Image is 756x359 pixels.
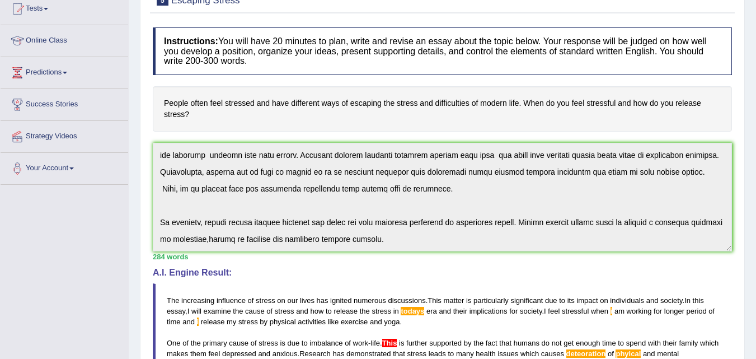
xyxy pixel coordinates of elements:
[611,307,613,315] span: The personal pronoun “I” should be uppercase. (did you mean: I)
[486,339,497,347] span: fact
[643,349,655,358] span: and
[1,121,128,149] a: Strategy Videos
[514,339,539,347] span: humans
[384,318,400,326] span: yoga
[393,349,405,358] span: that
[627,307,652,315] span: working
[559,296,565,305] span: to
[273,349,298,358] span: anxious
[197,318,199,326] span: The personal pronoun “I” should be uppercase. (did you mean: I)
[664,307,684,315] span: longer
[566,349,606,358] span: Possible spelling mistake found. (did you mean: decoration)
[204,307,231,315] span: examine
[191,307,201,315] span: will
[679,339,698,347] span: family
[663,339,677,347] span: their
[552,339,562,347] span: not
[260,318,267,326] span: by
[251,339,257,347] span: of
[153,27,732,75] h4: You will have 20 minutes to plan, write and revise an essay about the topic below. Your response ...
[476,349,495,358] span: health
[259,339,278,347] span: stress
[201,318,225,326] span: release
[299,349,331,358] span: Research
[217,296,246,305] span: influence
[229,339,248,347] span: cause
[520,349,539,358] span: which
[444,296,464,305] span: matter
[266,307,273,315] span: of
[296,307,308,315] span: and
[1,153,128,181] a: Your Account
[167,318,181,326] span: time
[576,339,600,347] span: enough
[548,307,560,315] span: feel
[287,339,299,347] span: due
[564,339,574,347] span: get
[326,307,332,315] span: to
[456,349,474,358] span: many
[309,339,342,347] span: imbalance
[399,339,404,347] span: is
[300,296,314,305] span: lives
[353,339,368,347] span: work
[354,296,386,305] span: numerous
[429,339,462,347] span: supported
[567,296,575,305] span: its
[646,296,659,305] span: and
[370,339,380,347] span: life
[208,349,220,358] span: feel
[182,339,189,347] span: of
[332,349,344,358] span: has
[388,296,425,305] span: discussions
[562,307,589,315] span: stressful
[345,339,351,347] span: of
[164,36,218,46] b: Instructions:
[298,318,326,326] span: activities
[310,307,323,315] span: how
[190,349,206,358] span: them
[238,318,258,326] span: stress
[510,296,543,305] span: significant
[270,318,296,326] span: physical
[167,307,185,315] span: essay
[407,349,426,358] span: stress
[428,296,442,305] span: This
[591,307,608,315] span: when
[280,339,285,347] span: is
[700,339,719,347] span: which
[473,339,483,347] span: the
[693,296,704,305] span: this
[277,296,285,305] span: on
[469,307,508,315] span: implications
[227,318,236,326] span: my
[453,307,467,315] span: their
[616,349,641,358] span: Possible spelling mistake found. (did you mean: physical)
[542,339,550,347] span: do
[657,349,679,358] span: mental
[648,339,661,347] span: with
[660,296,683,305] span: society
[302,339,308,347] span: to
[153,268,732,278] h4: A.I. Engine Result:
[334,307,358,315] span: release
[245,307,265,315] span: cause
[167,339,181,347] span: One
[258,349,270,358] span: and
[341,318,368,326] span: exercise
[684,296,691,305] span: In
[287,296,298,305] span: our
[346,349,391,358] span: demonstrated
[393,307,399,315] span: in
[654,307,662,315] span: for
[275,307,294,315] span: stress
[426,307,437,315] span: era
[187,307,190,315] span: I
[464,339,472,347] span: by
[708,307,715,315] span: of
[473,296,509,305] span: particularly
[401,307,424,315] span: It seems that a possessive apostrophe is missing. (did you mean: today's)
[687,307,707,315] span: period
[626,339,646,347] span: spend
[520,307,542,315] span: society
